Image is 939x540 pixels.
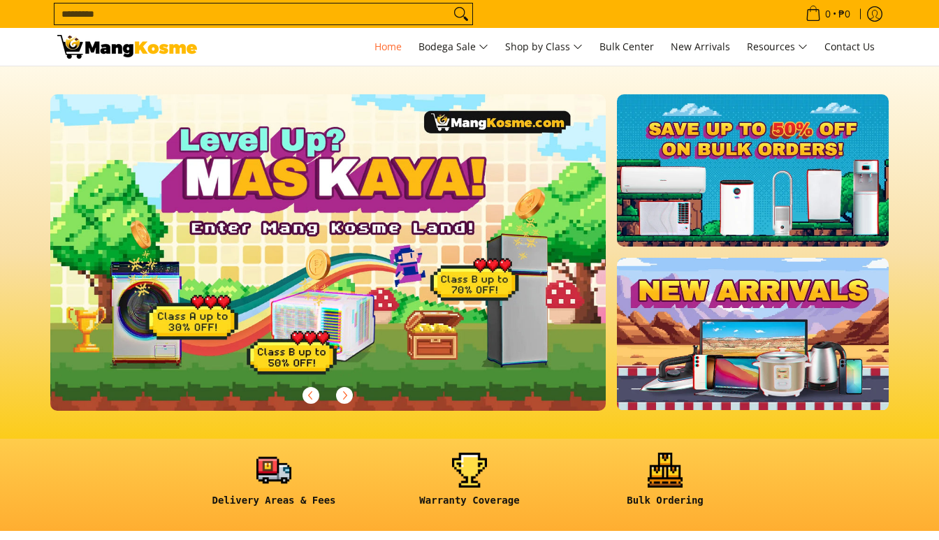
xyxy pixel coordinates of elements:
a: Bulk Center [592,28,661,66]
span: New Arrivals [671,40,730,53]
a: Contact Us [817,28,882,66]
span: ₱0 [836,9,852,19]
a: Home [367,28,409,66]
img: Mang Kosme: Your Home Appliances Warehouse Sale Partner! [57,35,197,59]
span: 0 [823,9,833,19]
button: Previous [296,380,326,411]
a: <h6><strong>Warranty Coverage</strong></h6> [379,453,560,518]
a: <h6><strong>Delivery Areas & Fees</strong></h6> [183,453,365,518]
a: Bodega Sale [412,28,495,66]
a: New Arrivals [664,28,737,66]
span: Resources [747,38,808,56]
button: Next [329,380,360,411]
button: Search [450,3,472,24]
span: Home [374,40,402,53]
a: Shop by Class [498,28,590,66]
a: <h6><strong>Bulk Ordering</strong></h6> [574,453,756,518]
span: Shop by Class [505,38,583,56]
nav: Main Menu [211,28,882,66]
img: Gaming desktop banner [50,94,606,411]
span: Bodega Sale [418,38,488,56]
span: Bulk Center [599,40,654,53]
a: Resources [740,28,815,66]
span: Contact Us [824,40,875,53]
span: • [801,6,854,22]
